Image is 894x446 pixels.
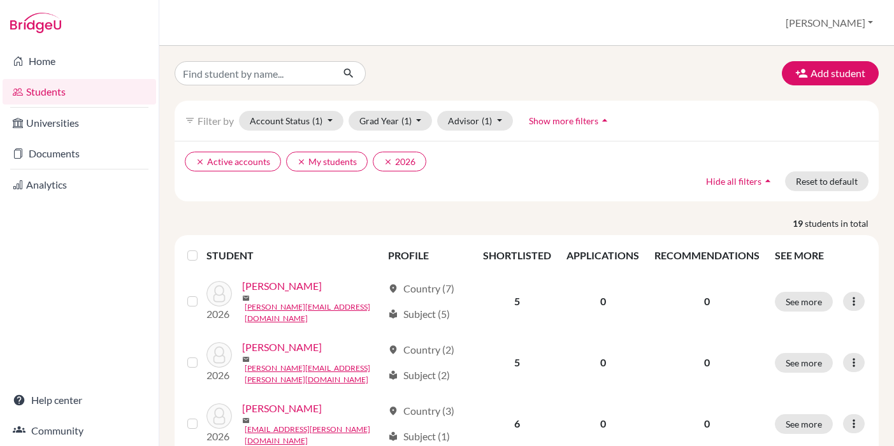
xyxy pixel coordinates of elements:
[388,309,398,319] span: local_library
[206,306,232,322] p: 2026
[373,152,426,171] button: clear2026
[286,152,368,171] button: clearMy students
[198,115,234,127] span: Filter by
[647,240,767,271] th: RECOMMENDATIONS
[559,240,647,271] th: APPLICATIONS
[3,418,156,443] a: Community
[775,414,833,434] button: See more
[767,240,874,271] th: SEE MORE
[3,110,156,136] a: Universities
[706,176,761,187] span: Hide all filters
[775,292,833,312] button: See more
[793,217,805,230] strong: 19
[782,61,879,85] button: Add student
[401,115,412,126] span: (1)
[475,240,559,271] th: SHORTLISTED
[475,332,559,393] td: 5
[388,368,450,383] div: Subject (2)
[529,115,598,126] span: Show more filters
[380,240,475,271] th: PROFILE
[3,48,156,74] a: Home
[388,284,398,294] span: location_on
[196,157,205,166] i: clear
[3,172,156,198] a: Analytics
[518,111,622,131] button: Show more filtersarrow_drop_up
[388,345,398,355] span: location_on
[242,417,250,424] span: mail
[388,281,454,296] div: Country (7)
[654,355,760,370] p: 0
[388,431,398,442] span: local_library
[242,278,322,294] a: [PERSON_NAME]
[388,406,398,416] span: location_on
[388,403,454,419] div: Country (3)
[482,115,492,126] span: (1)
[780,11,879,35] button: [PERSON_NAME]
[3,387,156,413] a: Help center
[559,271,647,332] td: 0
[475,271,559,332] td: 5
[242,340,322,355] a: [PERSON_NAME]
[349,111,433,131] button: Grad Year(1)
[242,294,250,302] span: mail
[242,401,322,416] a: [PERSON_NAME]
[654,416,760,431] p: 0
[654,294,760,309] p: 0
[3,79,156,104] a: Students
[239,111,343,131] button: Account Status(1)
[185,152,281,171] button: clearActive accounts
[437,111,513,131] button: Advisor(1)
[598,114,611,127] i: arrow_drop_up
[384,157,393,166] i: clear
[785,171,869,191] button: Reset to default
[388,306,450,322] div: Subject (5)
[388,370,398,380] span: local_library
[242,356,250,363] span: mail
[695,171,785,191] button: Hide all filtersarrow_drop_up
[559,332,647,393] td: 0
[206,368,232,383] p: 2026
[775,353,833,373] button: See more
[245,301,382,324] a: [PERSON_NAME][EMAIL_ADDRESS][DOMAIN_NAME]
[805,217,879,230] span: students in total
[206,240,380,271] th: STUDENT
[206,281,232,306] img: Acebey, Felipe
[388,429,450,444] div: Subject (1)
[185,115,195,126] i: filter_list
[175,61,333,85] input: Find student by name...
[297,157,306,166] i: clear
[312,115,322,126] span: (1)
[388,342,454,357] div: Country (2)
[206,342,232,368] img: Arce, Ezequiel
[245,363,382,385] a: [PERSON_NAME][EMAIL_ADDRESS][PERSON_NAME][DOMAIN_NAME]
[10,13,61,33] img: Bridge-U
[761,175,774,187] i: arrow_drop_up
[3,141,156,166] a: Documents
[206,429,232,444] p: 2026
[206,403,232,429] img: Argote, Ian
